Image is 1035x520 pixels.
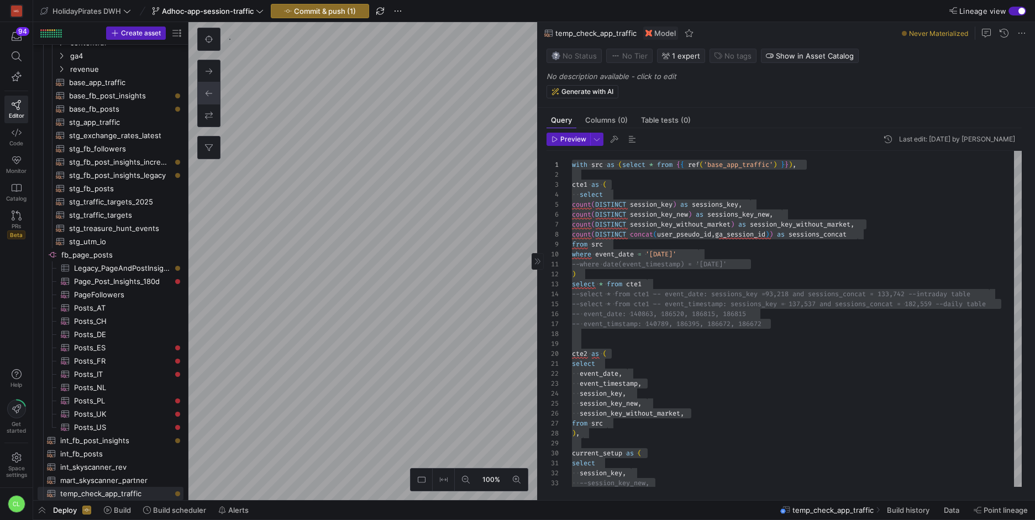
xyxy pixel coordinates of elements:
span: 93,218 and sessions_concat = 133,742 --intraday t [765,290,955,298]
div: Press SPACE to select this row. [38,261,183,275]
div: Press SPACE to select this row. [38,407,183,421]
span: Code [9,140,23,146]
div: Press SPACE to select this row. [38,222,183,235]
button: HolidayPirates DWH [38,4,134,18]
span: ( [638,449,642,458]
span: stg_traffic_targets_2025​​​​​​​​​​ [69,196,171,208]
span: int_fb_posts​​​​​​​​​​ [60,448,171,460]
a: Posts_UK​​​​​​​​​ [38,407,183,421]
span: session_key [630,200,673,209]
span: , [618,369,622,378]
div: 11 [547,259,559,269]
span: as [591,180,599,189]
span: -- event_timstamp: 140789, 186395, 186672, 186672 [572,319,761,328]
span: Page_Post_Insights_180d​​​​​​​​​ [74,275,171,288]
p: No description available - click to edit [547,72,1031,81]
div: 27 [547,418,559,428]
div: Press SPACE to select this row. [38,115,183,129]
div: Press SPACE to select this row. [38,155,183,169]
span: current_setup [572,449,622,458]
div: 32 [547,468,559,478]
span: cte1 [626,280,642,288]
span: , [638,379,642,388]
span: ) [769,230,773,239]
span: select [572,280,595,288]
div: 9 [547,239,559,249]
span: Commit & push (1) [294,7,356,15]
div: Press SPACE to select this row. [38,142,183,155]
img: No tier [611,51,620,60]
span: int_skyscanner_rev​​​​​​​​​​ [60,461,171,474]
div: 8 [547,229,559,239]
div: Last edit: [DATE] by [PERSON_NAME] [899,135,1015,143]
div: 28 [547,428,559,438]
a: Posts_IT​​​​​​​​​ [38,367,183,381]
div: Press SPACE to select this row. [38,248,183,261]
span: stg_fb_post_insights_legacy​​​​​​​​​​ [69,169,171,182]
span: ) [688,210,692,219]
div: Press SPACE to select this row. [38,328,183,341]
a: Code [4,123,28,151]
div: Press SPACE to select this row. [38,62,183,76]
span: sessions_key_new [707,210,769,219]
div: Press SPACE to select this row. [38,89,183,102]
span: base_app_traffic​​​​​​​​​​ [69,76,171,89]
span: } [781,160,785,169]
span: select [572,359,595,368]
span: src [591,160,603,169]
span: from [657,160,673,169]
div: 31 [547,458,559,468]
button: Create asset [106,27,166,40]
span: Get started [7,421,26,434]
a: Posts_CH​​​​​​​​​ [38,314,183,328]
span: revenue [70,63,182,76]
span: Catalog [6,195,27,202]
div: 14 [547,289,559,299]
div: 15 [547,299,559,309]
a: PRsBeta [4,206,28,244]
button: Commit & push (1) [271,4,369,18]
a: Editor [4,96,28,123]
div: 25 [547,398,559,408]
div: Press SPACE to select this row. [38,169,183,182]
span: DISTINCT [595,230,626,239]
span: ( [591,200,595,209]
span: Point lineage [984,506,1028,514]
span: stg_fb_followers​​​​​​​​​​ [69,143,171,155]
span: session_key_new [580,399,638,408]
span: with [572,160,587,169]
a: int_skyscanner_rev​​​​​​​​​​ [38,460,183,474]
span: key = 137,537 and sessions_concat = 182,559 --dail [765,300,959,308]
a: fb_page_posts​​​​​​​​ [38,248,183,261]
a: Posts_PL​​​​​​​​​ [38,394,183,407]
span: from [572,419,587,428]
div: Press SPACE to select this row. [38,208,183,222]
span: ( [603,349,607,358]
span: stg_utm_io​​​​​​​​​​ [69,235,171,248]
span: , [850,220,854,229]
span: (0) [681,117,691,124]
span: as [738,220,746,229]
span: , [638,399,642,408]
span: --select * from cte1 -- event_date: sessions_key = [572,290,765,298]
span: Beta [7,230,25,239]
span: from [572,240,587,249]
button: Help [4,364,28,393]
div: 22 [547,369,559,379]
span: '[DATE]' [645,250,676,259]
span: session_key_without_market [750,220,850,229]
span: Model [654,29,676,38]
span: { [676,160,680,169]
span: session_key_without_market [630,220,731,229]
span: count [572,230,591,239]
a: Legacy_PageAndPostInsights​​​​​​​​​ [38,261,183,275]
div: 30 [547,448,559,458]
span: PageFollowers​​​​​​​​​ [74,288,171,301]
span: stg_traffic_targets​​​​​​​​​​ [69,209,171,222]
span: Never Materialized [909,29,968,38]
span: select [622,160,645,169]
div: Press SPACE to select this row. [38,341,183,354]
span: --select * from cte1 -- event_timestamp: sessions_ [572,300,765,308]
div: 7 [547,219,559,229]
span: where [572,250,591,259]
